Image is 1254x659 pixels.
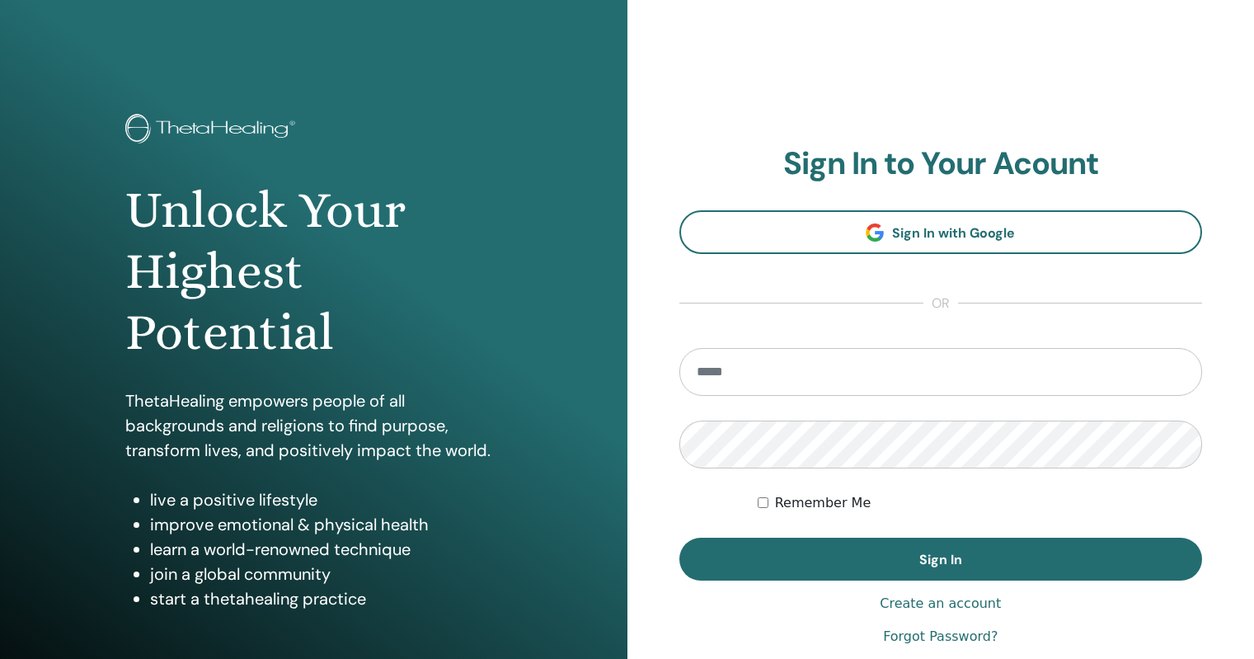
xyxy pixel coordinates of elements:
h1: Unlock Your Highest Potential [125,180,502,364]
label: Remember Me [775,493,871,513]
li: learn a world-renowned technique [150,537,502,562]
li: join a global community [150,562,502,586]
span: Sign In with Google [892,224,1015,242]
span: or [923,294,958,313]
div: Keep me authenticated indefinitely or until I manually logout [758,493,1202,513]
a: Create an account [880,594,1001,614]
li: live a positive lifestyle [150,487,502,512]
li: improve emotional & physical health [150,512,502,537]
a: Forgot Password? [883,627,998,647]
span: Sign In [919,551,962,568]
p: ThetaHealing empowers people of all backgrounds and religions to find purpose, transform lives, a... [125,388,502,463]
a: Sign In with Google [679,210,1203,254]
li: start a thetahealing practice [150,586,502,611]
button: Sign In [679,538,1203,581]
h2: Sign In to Your Acount [679,145,1203,183]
